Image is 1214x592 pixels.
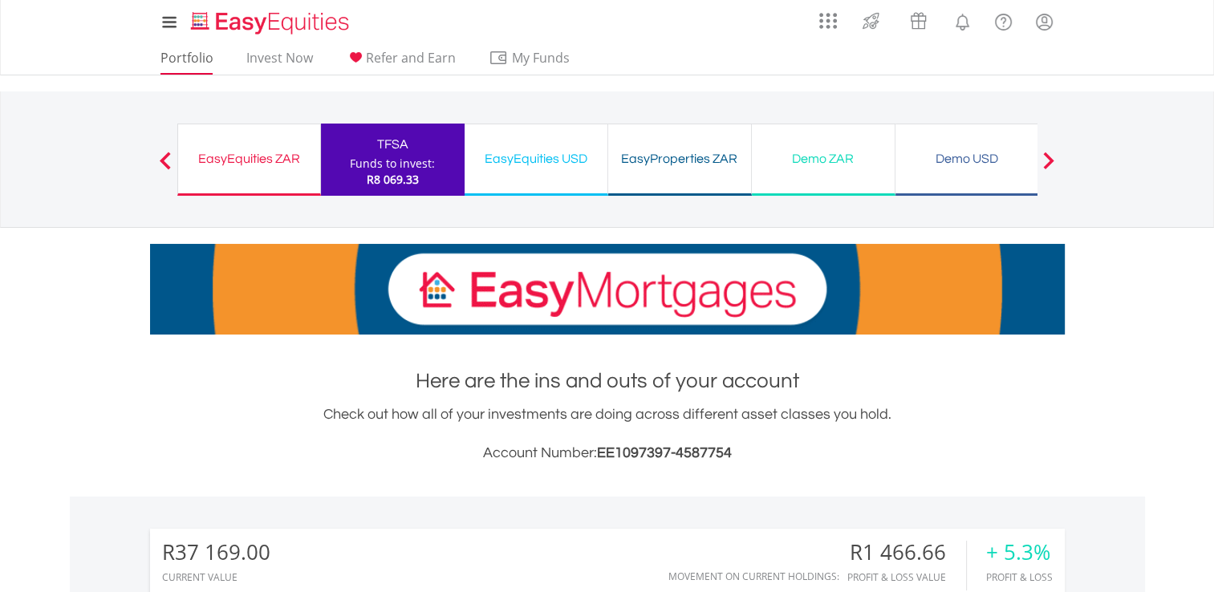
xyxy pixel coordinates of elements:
div: EasyProperties ZAR [618,148,741,170]
a: Refer and Earn [339,50,462,75]
div: Check out how all of your investments are doing across different asset classes you hold. [150,403,1065,464]
div: Demo ZAR [761,148,885,170]
div: Profit & Loss [986,572,1053,582]
span: My Funds [489,47,594,68]
a: AppsGrid [809,4,847,30]
div: TFSA [331,133,455,156]
span: Refer and Earn [366,49,456,67]
img: vouchers-v2.svg [905,8,932,34]
div: CURRENT VALUE [162,572,270,582]
a: Vouchers [895,4,942,34]
div: EasyEquities ZAR [188,148,311,170]
div: Demo USD [905,148,1029,170]
div: Profit & Loss Value [847,572,966,582]
div: EasyEquities USD [474,148,598,170]
div: Funds to invest: [350,156,435,172]
img: EasyEquities_Logo.png [188,10,355,36]
button: Previous [149,160,181,176]
a: Home page [185,4,355,36]
img: EasyMortage Promotion Banner [150,244,1065,335]
div: Movement on Current Holdings: [668,571,839,582]
h1: Here are the ins and outs of your account [150,367,1065,395]
a: Notifications [942,4,983,36]
a: FAQ's and Support [983,4,1024,36]
span: EE1097397-4587754 [597,445,732,460]
div: + 5.3% [986,541,1053,564]
span: R8 069.33 [367,172,419,187]
button: Next [1033,160,1065,176]
h3: Account Number: [150,442,1065,464]
a: Invest Now [240,50,319,75]
a: My Profile [1024,4,1065,39]
img: thrive-v2.svg [858,8,884,34]
div: R1 466.66 [847,541,966,564]
img: grid-menu-icon.svg [819,12,837,30]
a: Portfolio [154,50,220,75]
div: R37 169.00 [162,541,270,564]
